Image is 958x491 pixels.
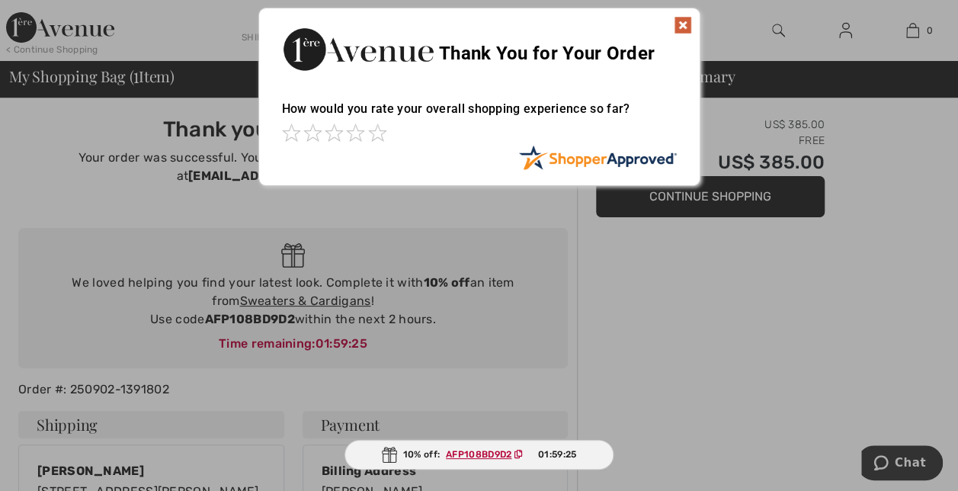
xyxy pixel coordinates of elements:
[282,24,434,75] img: Thank You for Your Order
[674,16,692,34] img: x
[446,449,511,460] ins: AFP108BD9D2
[282,86,677,145] div: How would you rate your overall shopping experience so far?
[34,11,65,24] span: Chat
[344,440,614,470] div: 10% off:
[439,43,655,64] span: Thank You for Your Order
[538,448,576,461] span: 01:59:25
[382,447,397,463] img: Gift.svg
